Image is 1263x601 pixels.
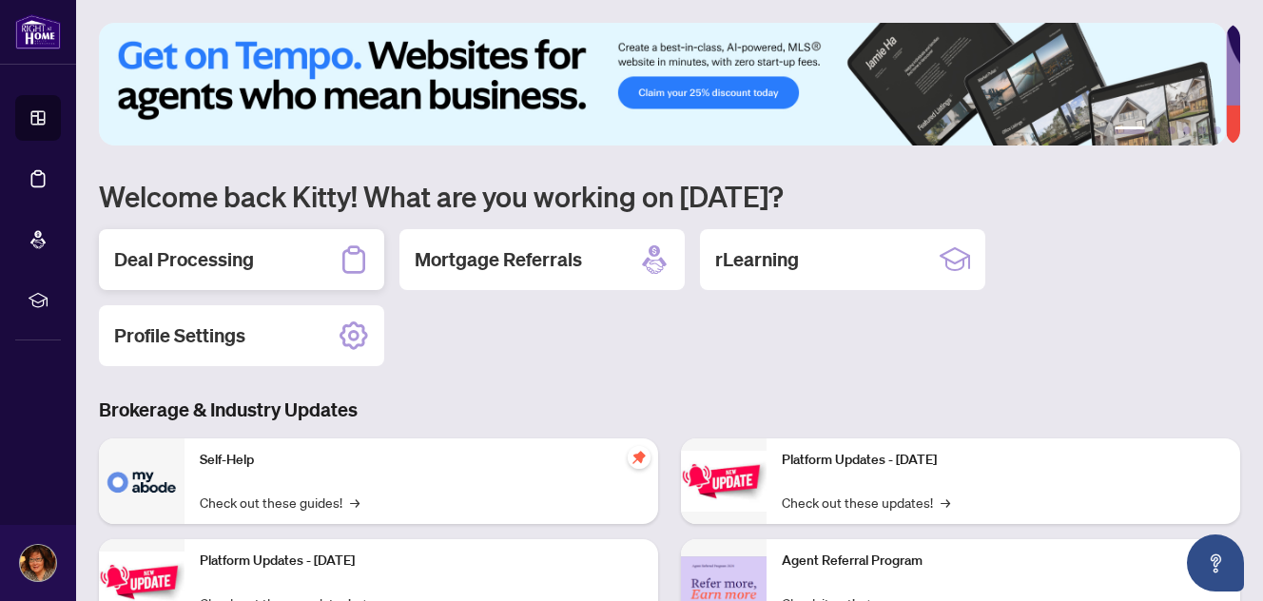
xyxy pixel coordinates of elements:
[15,14,61,49] img: logo
[99,438,185,524] img: Self-Help
[715,246,799,273] h2: rLearning
[99,23,1226,145] img: Slide 0
[628,446,651,469] span: pushpin
[782,492,950,513] a: Check out these updates!→
[941,492,950,513] span: →
[1115,126,1145,134] button: 1
[1153,126,1160,134] button: 2
[1168,126,1176,134] button: 3
[99,178,1240,214] h1: Welcome back Kitty! What are you working on [DATE]?
[1187,534,1244,591] button: Open asap
[1198,126,1206,134] button: 5
[1214,126,1221,134] button: 6
[114,322,245,349] h2: Profile Settings
[200,450,643,471] p: Self-Help
[114,246,254,273] h2: Deal Processing
[200,551,643,572] p: Platform Updates - [DATE]
[681,451,767,511] img: Platform Updates - June 23, 2025
[350,492,359,513] span: →
[99,397,1240,423] h3: Brokerage & Industry Updates
[1183,126,1191,134] button: 4
[200,492,359,513] a: Check out these guides!→
[782,551,1225,572] p: Agent Referral Program
[20,545,56,581] img: Profile Icon
[782,450,1225,471] p: Platform Updates - [DATE]
[415,246,582,273] h2: Mortgage Referrals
